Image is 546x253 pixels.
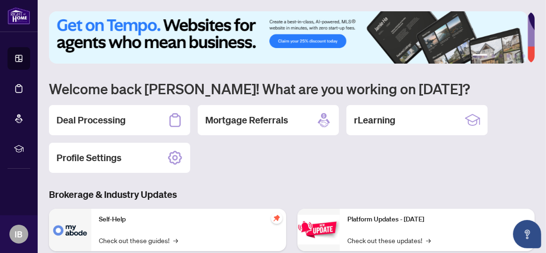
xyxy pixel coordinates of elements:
p: Self-Help [99,214,279,225]
span: pushpin [271,212,282,224]
h1: Welcome back [PERSON_NAME]! What are you working on [DATE]? [49,80,535,98]
p: Platform Updates - [DATE] [347,214,527,225]
img: Self-Help [49,209,91,251]
h2: Mortgage Referrals [205,114,288,127]
button: 6 [522,54,525,58]
button: Open asap [513,220,541,248]
h3: Brokerage & Industry Updates [49,188,535,201]
button: 4 [506,54,510,58]
h2: rLearning [354,114,395,127]
button: 1 [473,54,488,58]
img: Platform Updates - June 23, 2025 [297,215,340,245]
a: Check out these guides!→ [99,235,178,245]
h2: Deal Processing [56,114,126,127]
a: Check out these updates!→ [347,235,431,245]
button: 5 [514,54,518,58]
h2: Profile Settings [56,151,121,164]
img: logo [8,7,30,24]
span: → [173,235,178,245]
button: 2 [491,54,495,58]
span: IB [15,228,23,241]
button: 3 [499,54,503,58]
span: → [426,235,431,245]
img: Slide 0 [49,11,528,64]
